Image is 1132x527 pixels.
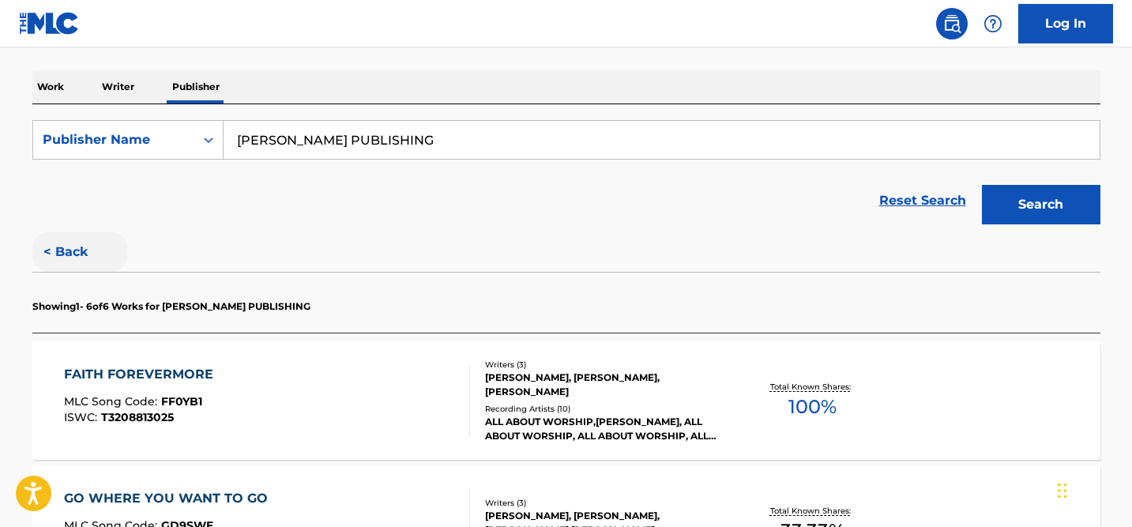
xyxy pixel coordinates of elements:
[983,14,1002,33] img: help
[167,70,224,104] p: Publisher
[161,394,202,408] span: FF0YB1
[788,393,837,421] span: 100 %
[1018,4,1113,43] a: Log In
[770,381,855,393] p: Total Known Shares:
[1058,467,1067,514] div: Drag
[64,394,161,408] span: MLC Song Code :
[485,403,724,415] div: Recording Artists ( 10 )
[485,497,724,509] div: Writers ( 3 )
[32,341,1100,460] a: FAITH FOREVERMOREMLC Song Code:FF0YB1ISWC:T3208813025Writers (3)[PERSON_NAME], [PERSON_NAME], [PE...
[485,415,724,443] div: ALL ABOUT WORSHIP,[PERSON_NAME], ALL ABOUT WORSHIP, ALL ABOUT WORSHIP, ALL ABOUT WORSHIP, ALL ABO...
[64,365,221,384] div: FAITH FOREVERMORE
[64,410,101,424] span: ISWC :
[32,232,127,272] button: < Back
[19,12,80,35] img: MLC Logo
[101,410,174,424] span: T3208813025
[977,8,1009,40] div: Help
[942,14,961,33] img: search
[32,299,310,314] p: Showing 1 - 6 of 6 Works for [PERSON_NAME] PUBLISHING
[43,130,185,149] div: Publisher Name
[871,183,974,218] a: Reset Search
[97,70,139,104] p: Writer
[1053,451,1132,527] iframe: Chat Widget
[936,8,968,40] a: Public Search
[64,489,276,508] div: GO WHERE YOU WANT TO GO
[32,120,1100,232] form: Search Form
[770,505,855,517] p: Total Known Shares:
[982,185,1100,224] button: Search
[32,70,69,104] p: Work
[485,371,724,399] div: [PERSON_NAME], [PERSON_NAME], [PERSON_NAME]
[485,359,724,371] div: Writers ( 3 )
